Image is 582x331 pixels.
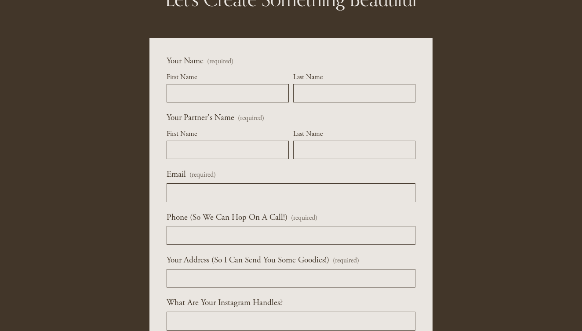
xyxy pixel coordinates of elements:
[293,72,415,84] div: Last Name
[238,115,264,122] span: (required)
[291,215,317,222] span: (required)
[167,211,287,225] span: Phone (So We Can Hop On A Call!)
[333,255,359,266] span: (required)
[167,55,204,68] span: Your Name
[167,111,234,125] span: Your Partner's Name
[189,169,216,181] span: (required)
[167,168,186,182] span: Email
[167,296,283,310] span: What Are Your Instagram Handles?
[167,128,289,141] div: First Name
[167,254,329,267] span: Your Address (So I Can Send You Some Goodies!)
[293,128,415,141] div: Last Name
[167,72,289,84] div: First Name
[207,58,233,65] span: (required)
